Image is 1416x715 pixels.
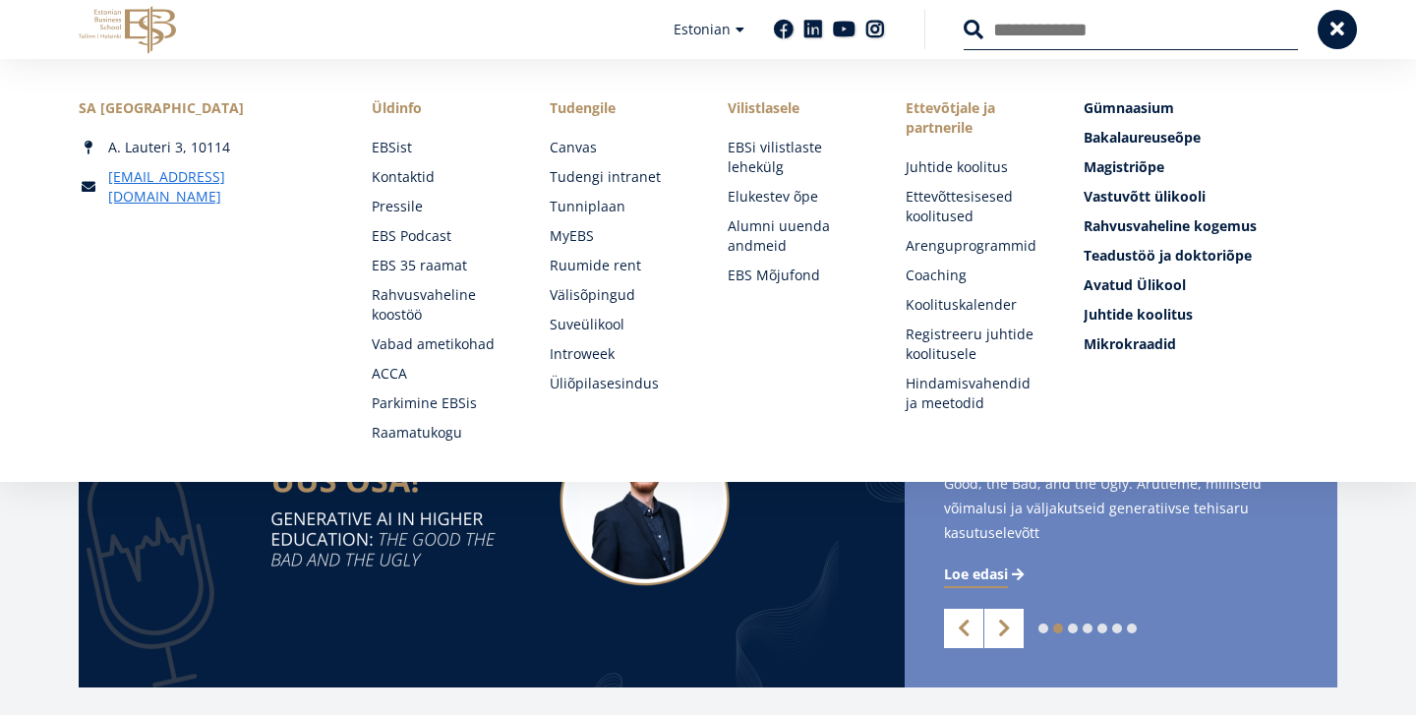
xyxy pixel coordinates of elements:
[550,138,688,157] a: Canvas
[550,374,688,393] a: Üliõpilasesindus
[372,138,510,157] a: EBSist
[906,295,1044,315] a: Koolituskalender
[372,167,510,187] a: Kontaktid
[865,20,885,39] a: Instagram
[372,197,510,216] a: Pressile
[372,256,510,275] a: EBS 35 raamat
[833,20,855,39] a: Youtube
[550,226,688,246] a: MyEBS
[372,393,510,413] a: Parkimine EBSis
[1084,216,1257,235] span: Rahvusvaheline kogemus
[79,138,332,157] div: A. Lauteri 3, 10114
[1084,334,1337,354] a: Mikrokraadid
[372,364,510,384] a: ACCA
[108,167,332,207] a: [EMAIL_ADDRESS][DOMAIN_NAME]
[372,98,510,118] span: Üldinfo
[1084,98,1174,117] span: Gümnaasium
[906,98,1044,138] span: Ettevõtjale ja partnerile
[372,423,510,443] a: Raamatukogu
[774,20,794,39] a: Facebook
[1068,624,1078,633] a: 3
[1038,624,1048,633] a: 1
[1084,216,1337,236] a: Rahvusvaheline kogemus
[1084,334,1176,353] span: Mikrokraadid
[1084,157,1337,177] a: Magistriõpe
[550,256,688,275] a: Ruumide rent
[372,226,510,246] a: EBS Podcast
[728,216,866,256] a: Alumni uuenda andmeid
[550,197,688,216] a: Tunniplaan
[1127,624,1137,633] a: 7
[79,314,905,687] img: satelliit 49
[550,98,688,118] a: Tudengile
[550,285,688,305] a: Välisõpingud
[1084,157,1164,176] span: Magistriõpe
[1084,275,1186,294] span: Avatud Ülikool
[1084,187,1206,206] span: Vastuvõtt ülikooli
[728,98,866,118] span: Vilistlasele
[1053,624,1063,633] a: 2
[728,266,866,285] a: EBS Mõjufond
[1084,187,1337,207] a: Vastuvõtt ülikooli
[1084,128,1337,148] a: Bakalaureuseõpe
[372,334,510,354] a: Vabad ametikohad
[906,325,1044,364] a: Registreeru juhtide koolitusele
[728,187,866,207] a: Elukestev õpe
[906,374,1044,413] a: Hindamisvahendid ja meetodid
[79,98,332,118] div: SA [GEOGRAPHIC_DATA]
[803,20,823,39] a: Linkedin
[1084,246,1337,266] a: Teadustöö ja doktoriõpe
[906,266,1044,285] a: Coaching
[1084,275,1337,295] a: Avatud Ülikool
[1083,624,1092,633] a: 4
[1084,128,1201,147] span: Bakalaureuseõpe
[1084,305,1337,325] a: Juhtide koolitus
[944,565,1008,584] span: Loe edasi
[1084,246,1252,265] span: Teadustöö ja doktoriõpe
[944,609,983,648] a: Previous
[1084,305,1193,324] span: Juhtide koolitus
[372,285,510,325] a: Rahvusvaheline koostöö
[1112,624,1122,633] a: 6
[1097,624,1107,633] a: 5
[550,344,688,364] a: Introweek
[550,167,688,187] a: Tudengi intranet
[1084,98,1337,118] a: Gümnaasium
[906,236,1044,256] a: Arenguprogrammid
[728,138,866,177] a: EBSi vilistlaste lehekülg
[944,422,1298,576] span: Selles podcast [PERSON_NAME] osas võtame vaatluse alla raamatu Generative AI in Higher Education:...
[984,609,1024,648] a: Next
[906,187,1044,226] a: Ettevõttesisesed koolitused
[944,565,1028,584] a: Loe edasi
[906,157,1044,177] a: Juhtide koolitus
[550,315,688,334] a: Suveülikool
